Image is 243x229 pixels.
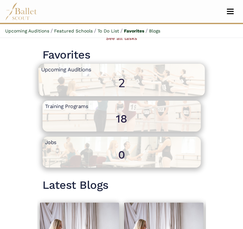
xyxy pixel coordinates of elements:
[42,48,201,62] h1: Favorites
[149,28,160,33] a: Blogs
[41,67,202,74] h4: Upcoming Auditions
[106,35,137,41] a: See all tasks
[45,139,198,146] h4: Jobs
[124,28,144,33] a: Favorites
[5,28,49,33] a: Upcoming Auditions
[54,28,93,33] a: Featured Schools
[223,8,238,14] button: Toggle navigation
[45,103,198,110] h4: Training Programs
[41,73,202,208] span: 2
[98,28,119,33] a: To Do List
